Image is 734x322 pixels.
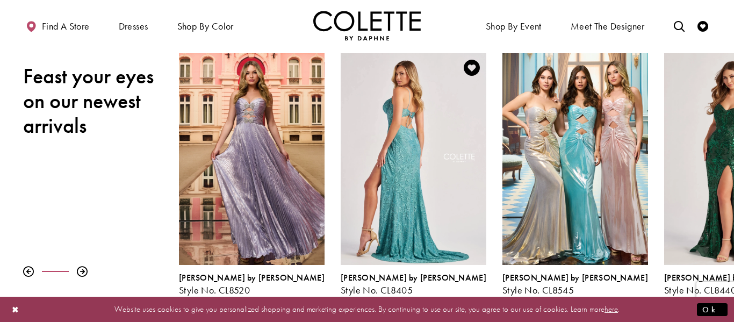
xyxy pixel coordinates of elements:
[175,11,236,40] span: Shop by color
[502,273,648,296] div: Colette by Daphne Style No. CL8545
[333,45,494,304] div: Colette by Daphne Style No. CL8405
[179,53,325,265] a: Visit Colette by Daphne Style No. CL8520 Page
[171,45,333,304] div: Colette by Daphne Style No. CL8520
[460,56,483,79] a: Add to Wishlist
[313,11,421,40] a: Visit Home Page
[119,21,148,32] span: Dresses
[177,21,234,32] span: Shop by color
[116,11,151,40] span: Dresses
[77,302,657,317] p: Website uses cookies to give you personalized shopping and marketing experiences. By continuing t...
[179,284,250,296] span: Style No. CL8520
[697,303,728,316] button: Submit Dialog
[6,300,25,319] button: Close Dialog
[179,273,325,296] div: Colette by Daphne Style No. CL8520
[23,11,92,40] a: Find a store
[486,21,542,32] span: Shop By Event
[568,11,647,40] a: Meet the designer
[341,53,486,265] a: Visit Colette by Daphne Style No. CL8405 Page
[671,11,687,40] a: Toggle search
[179,272,325,283] span: [PERSON_NAME] by [PERSON_NAME]
[695,11,711,40] a: Check Wishlist
[502,53,648,265] a: Visit Colette by Daphne Style No. CL8545 Page
[494,45,656,304] div: Colette by Daphne Style No. CL8545
[42,21,90,32] span: Find a store
[341,284,413,296] span: Style No. CL8405
[313,11,421,40] img: Colette by Daphne
[341,273,486,296] div: Colette by Daphne Style No. CL8405
[502,284,574,296] span: Style No. CL8545
[605,304,618,314] a: here
[483,11,544,40] span: Shop By Event
[341,272,486,283] span: [PERSON_NAME] by [PERSON_NAME]
[502,272,648,283] span: [PERSON_NAME] by [PERSON_NAME]
[23,64,163,138] h2: Feast your eyes on our newest arrivals
[571,21,645,32] span: Meet the designer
